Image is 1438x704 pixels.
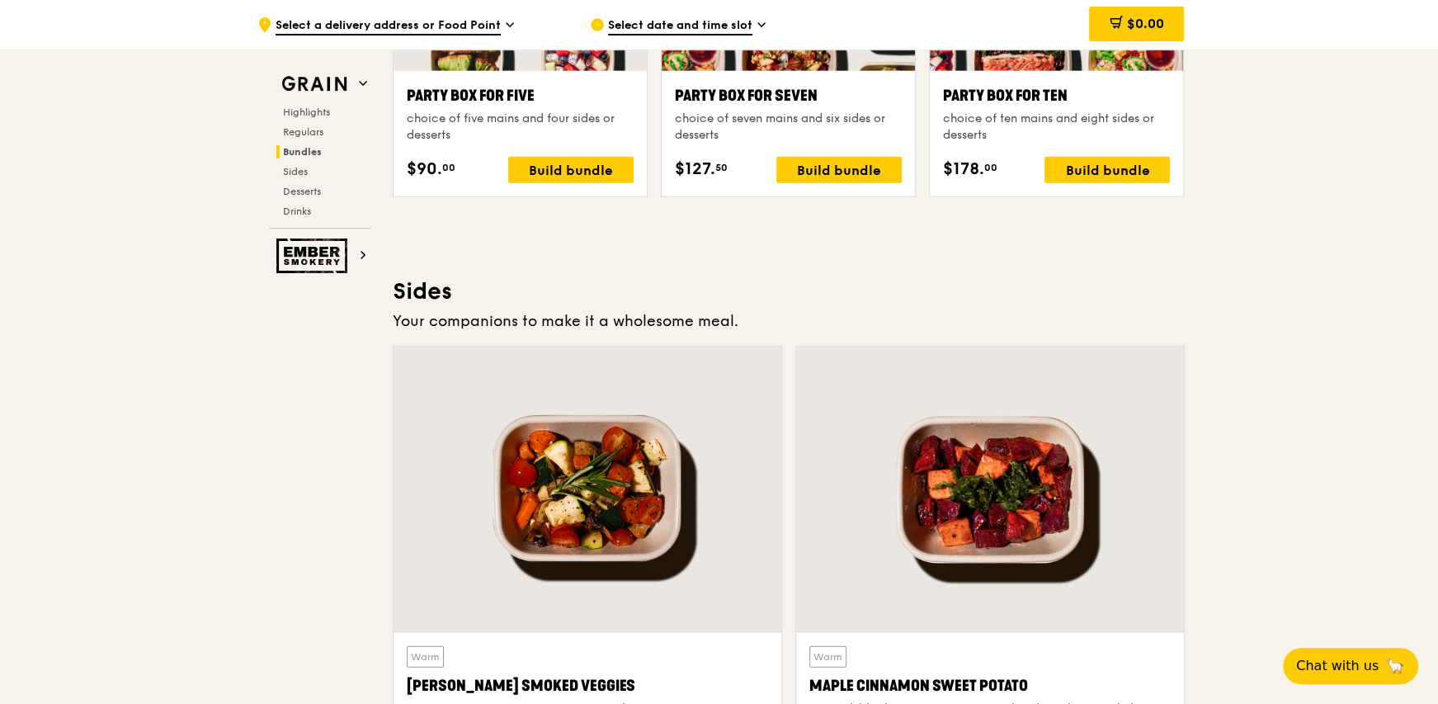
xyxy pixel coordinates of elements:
[407,674,768,697] div: [PERSON_NAME] Smoked Veggies
[675,157,715,182] span: $127.
[943,111,1170,144] div: choice of ten mains and eight sides or desserts
[809,646,846,668] div: Warm
[675,84,902,107] div: Party Box for Seven
[508,157,634,183] div: Build bundle
[407,157,442,182] span: $90.
[407,84,634,107] div: Party Box for Five
[407,111,634,144] div: choice of five mains and four sides or desserts
[776,157,902,183] div: Build bundle
[943,84,1170,107] div: Party Box for Ten
[1126,16,1163,31] span: $0.00
[1385,656,1405,676] span: 🦙
[442,161,455,174] span: 00
[276,17,501,35] span: Select a delivery address or Food Point
[943,157,984,182] span: $178.
[1296,656,1379,676] span: Chat with us
[608,17,752,35] span: Select date and time slot
[809,674,1171,697] div: Maple Cinnamon Sweet Potato
[283,186,321,197] span: Desserts
[276,69,352,99] img: Grain web logo
[276,239,352,273] img: Ember Smokery web logo
[283,126,323,138] span: Regulars
[283,146,322,158] span: Bundles
[407,646,444,668] div: Warm
[393,309,1185,333] div: Your companions to make it a wholesome meal.
[283,206,311,217] span: Drinks
[675,111,902,144] div: choice of seven mains and six sides or desserts
[1044,157,1170,183] div: Build bundle
[393,276,1185,306] h3: Sides
[715,161,728,174] span: 50
[283,106,330,118] span: Highlights
[1283,648,1418,684] button: Chat with us🦙
[984,161,997,174] span: 00
[283,166,308,177] span: Sides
